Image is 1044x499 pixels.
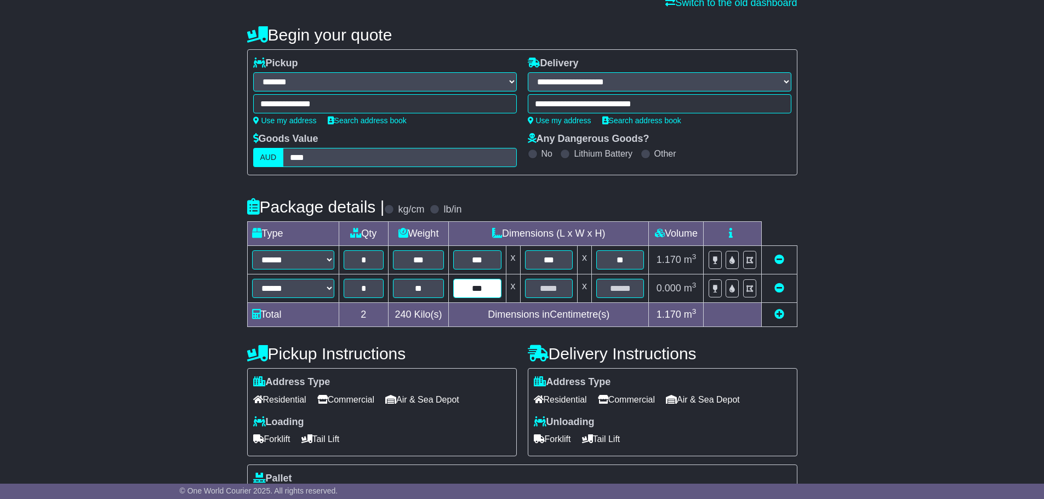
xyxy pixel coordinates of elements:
[247,26,797,44] h4: Begin your quote
[253,391,306,408] span: Residential
[253,148,284,167] label: AUD
[180,486,338,495] span: © One World Courier 2025. All rights reserved.
[247,222,339,246] td: Type
[657,254,681,265] span: 1.170
[253,58,298,70] label: Pickup
[339,222,389,246] td: Qty
[534,431,571,448] span: Forklift
[317,391,374,408] span: Commercial
[339,303,389,327] td: 2
[395,309,412,320] span: 240
[774,309,784,320] a: Add new item
[528,345,797,363] h4: Delivery Instructions
[692,281,697,289] sup: 3
[398,204,424,216] label: kg/cm
[692,307,697,316] sup: 3
[692,253,697,261] sup: 3
[247,303,339,327] td: Total
[598,391,655,408] span: Commercial
[602,116,681,125] a: Search address book
[577,274,591,303] td: x
[506,246,520,274] td: x
[657,283,681,294] span: 0.000
[449,303,649,327] td: Dimensions in Centimetre(s)
[247,198,385,216] h4: Package details |
[528,133,649,145] label: Any Dangerous Goods?
[684,254,697,265] span: m
[654,148,676,159] label: Other
[253,116,317,125] a: Use my address
[253,416,304,428] label: Loading
[534,391,587,408] span: Residential
[449,222,649,246] td: Dimensions (L x W x H)
[684,309,697,320] span: m
[389,303,449,327] td: Kilo(s)
[253,133,318,145] label: Goods Value
[774,283,784,294] a: Remove this item
[506,274,520,303] td: x
[582,431,620,448] span: Tail Lift
[389,222,449,246] td: Weight
[253,473,292,485] label: Pallet
[649,222,704,246] td: Volume
[328,116,407,125] a: Search address book
[577,246,591,274] td: x
[385,391,459,408] span: Air & Sea Depot
[657,309,681,320] span: 1.170
[528,58,579,70] label: Delivery
[574,148,632,159] label: Lithium Battery
[528,116,591,125] a: Use my address
[684,283,697,294] span: m
[443,204,461,216] label: lb/in
[253,431,290,448] span: Forklift
[666,391,740,408] span: Air & Sea Depot
[253,376,330,388] label: Address Type
[774,254,784,265] a: Remove this item
[534,416,595,428] label: Unloading
[247,345,517,363] h4: Pickup Instructions
[541,148,552,159] label: No
[534,376,611,388] label: Address Type
[301,431,340,448] span: Tail Lift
